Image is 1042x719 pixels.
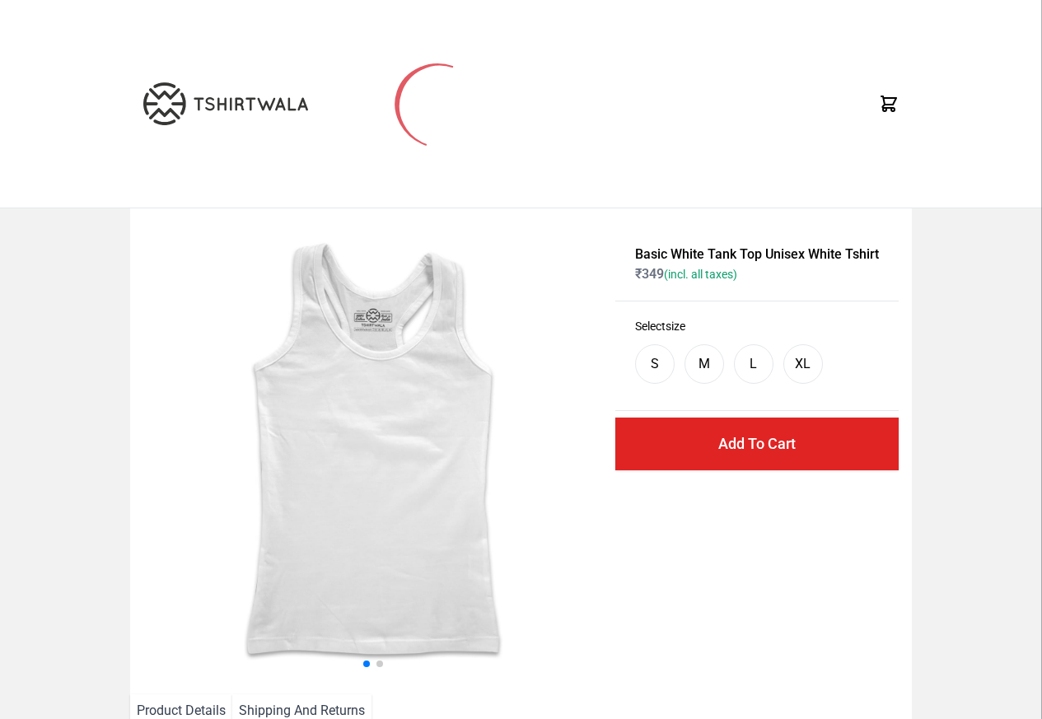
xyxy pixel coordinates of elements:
[635,266,737,282] span: ₹ 349
[795,354,811,374] div: XL
[143,82,308,125] img: TW-LOGO-400-104.png
[635,245,879,264] h1: Basic White Tank Top Unisex White Tshirt
[615,418,899,470] button: Add To Cart
[651,354,659,374] div: S
[664,268,737,281] span: (incl. all taxes)
[699,354,710,374] div: M
[635,318,879,334] h3: Select size
[750,354,757,374] div: L
[143,222,603,681] img: FEMALE-TANK-MOCKUP-1500px-WHITE.jpg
